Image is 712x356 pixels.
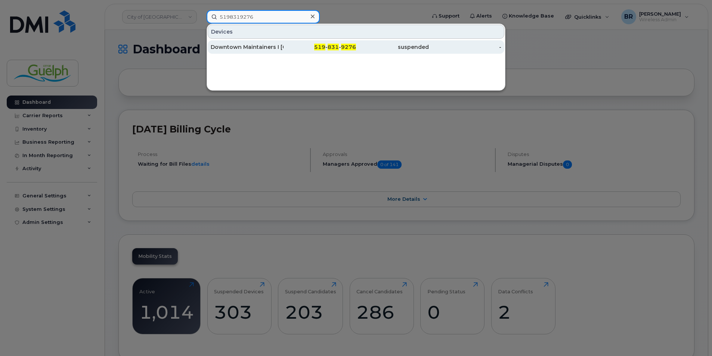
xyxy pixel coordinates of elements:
span: 519 [314,44,325,50]
a: Downtown Maintainers I [GEOGRAPHIC_DATA]519-831-9276suspended- [208,40,504,54]
div: Devices [208,25,504,39]
div: - - [284,43,356,51]
div: suspended [356,43,429,51]
div: Downtown Maintainers I [GEOGRAPHIC_DATA] [211,43,284,51]
span: 831 [328,44,339,50]
div: - [429,43,502,51]
span: 9276 [341,44,356,50]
